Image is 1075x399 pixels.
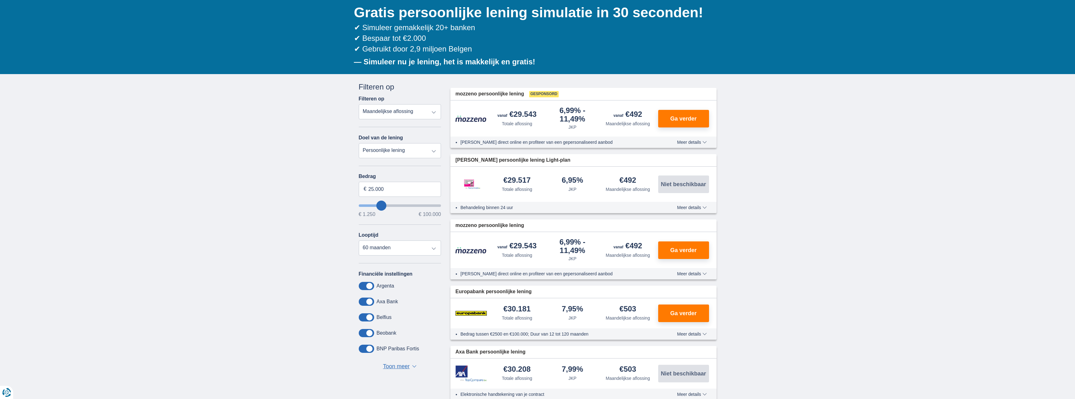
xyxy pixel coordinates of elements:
[412,365,417,368] span: ▼
[547,107,598,123] div: 6,99%
[547,238,598,254] div: 6,99%
[455,348,525,356] span: Axa Bank persoonlijke lening
[502,121,532,127] div: Totale aflossing
[503,176,531,185] div: €29.517
[562,176,583,185] div: 6,95%
[502,375,532,381] div: Totale aflossing
[606,121,650,127] div: Maandelijkse aflossing
[568,315,577,321] div: JKP
[614,111,642,119] div: €492
[672,205,711,210] button: Meer details
[377,315,392,320] label: Belfius
[620,176,636,185] div: €492
[672,392,711,397] button: Meer details
[677,392,707,396] span: Meer details
[383,363,410,371] span: Toon meer
[606,375,650,381] div: Maandelijkse aflossing
[502,315,532,321] div: Totale aflossing
[354,22,717,55] div: ✔ Simuleer gemakkelijk 20+ banken ✔ Bespaar tot €2.000 ✔ Gebruikt door 2,9 miljoen Belgen
[562,365,583,374] div: 7,99%
[568,375,577,381] div: JKP
[670,116,696,121] span: Ga verder
[670,310,696,316] span: Ga verder
[381,362,418,371] button: Toon meer ▼
[455,247,487,254] img: product.pl.alt Mozzeno
[614,242,642,251] div: €492
[497,111,537,119] div: €29.543
[672,332,711,337] button: Meer details
[497,242,537,251] div: €29.543
[377,346,419,352] label: BNP Paribas Fortis
[658,110,709,127] button: Ga verder
[460,271,654,277] li: [PERSON_NAME] direct online en profiteer van een gepersonaliseerd aanbod
[606,315,650,321] div: Maandelijkse aflossing
[658,241,709,259] button: Ga verder
[359,174,441,179] label: Bedrag
[359,135,403,141] label: Doel van de lening
[359,271,413,277] label: Financiële instellingen
[677,205,707,210] span: Meer details
[502,186,532,192] div: Totale aflossing
[359,212,375,217] span: € 1.250
[677,332,707,336] span: Meer details
[460,204,654,211] li: Behandeling binnen 24 uur
[377,283,394,289] label: Argenta
[419,212,441,217] span: € 100.000
[455,365,487,382] img: product.pl.alt Axa Bank
[658,175,709,193] button: Niet beschikbaar
[620,365,636,374] div: €503
[672,140,711,145] button: Meer details
[562,305,583,314] div: 7,95%
[658,305,709,322] button: Ga verder
[620,305,636,314] div: €503
[377,299,398,305] label: Axa Bank
[658,365,709,382] button: Niet beschikbaar
[377,330,396,336] label: Beobank
[661,181,706,187] span: Niet beschikbaar
[568,186,577,192] div: JKP
[503,305,531,314] div: €30.181
[606,252,650,258] div: Maandelijkse aflossing
[364,186,367,193] span: €
[529,91,559,97] span: Gesponsord
[455,305,487,321] img: product.pl.alt Europabank
[568,124,577,130] div: JKP
[359,96,384,102] label: Filteren op
[460,139,654,145] li: [PERSON_NAME] direct online en profiteer van een gepersonaliseerd aanbod
[503,365,531,374] div: €30.208
[354,57,535,66] b: — Simuleer nu je lening, het is makkelijk en gratis!
[606,186,650,192] div: Maandelijkse aflossing
[455,115,487,122] img: product.pl.alt Mozzeno
[677,140,707,144] span: Meer details
[672,271,711,276] button: Meer details
[661,371,706,376] span: Niet beschikbaar
[460,331,654,337] li: Bedrag tussen €2500 en €100.000; Duur van 12 tot 120 maanden
[460,391,654,397] li: Elektronische handtekening van je contract
[455,157,570,164] span: [PERSON_NAME] persoonlijke lening Light-plan
[359,204,441,207] input: wantToBorrow
[354,3,717,22] h1: Gratis persoonlijke lening simulatie in 30 seconden!
[502,252,532,258] div: Totale aflossing
[677,272,707,276] span: Meer details
[359,232,379,238] label: Looptijd
[455,90,524,98] span: mozzeno persoonlijke lening
[455,222,524,229] span: mozzeno persoonlijke lening
[455,173,487,196] img: product.pl.alt Leemans Kredieten
[670,247,696,253] span: Ga verder
[455,288,532,295] span: Europabank persoonlijke lening
[359,82,441,92] div: Filteren op
[568,256,577,262] div: JKP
